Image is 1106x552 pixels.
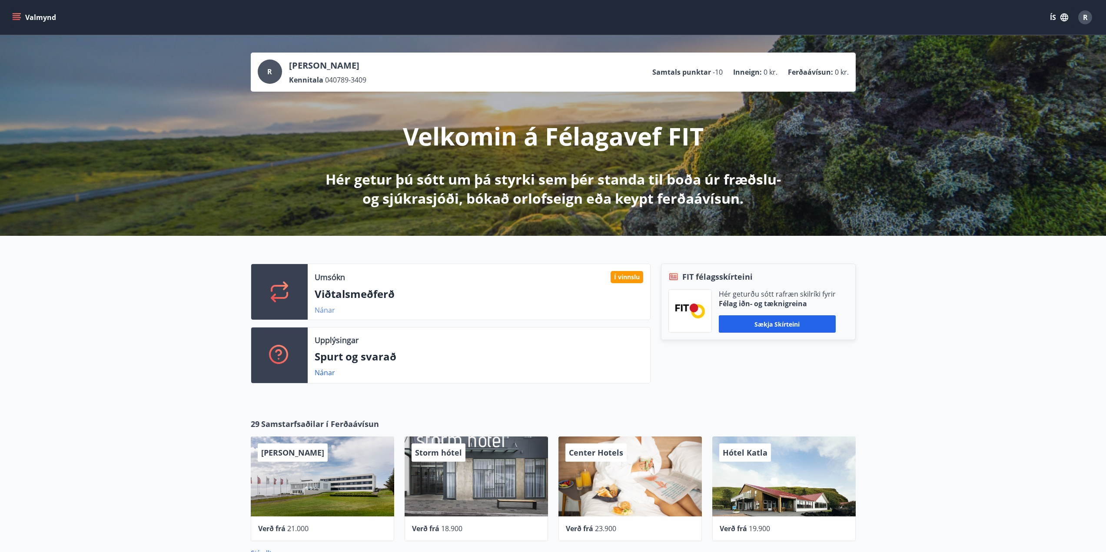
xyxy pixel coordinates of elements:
button: menu [10,10,60,25]
p: Kennitala [289,75,323,85]
span: -10 [713,67,723,77]
p: Samtals punktar [652,67,711,77]
span: 18.900 [441,524,462,533]
span: 0 kr. [764,67,777,77]
p: Upplýsingar [315,334,359,346]
span: [PERSON_NAME] [261,447,324,458]
span: Verð frá [258,524,286,533]
span: 23.900 [595,524,616,533]
span: 0 kr. [835,67,849,77]
span: R [267,67,272,76]
span: FIT félagsskírteini [682,271,753,282]
span: Verð frá [566,524,593,533]
a: Nánar [315,368,335,377]
span: 29 [251,418,259,430]
span: Hótel Katla [723,447,767,458]
button: R [1075,7,1096,28]
button: ÍS [1045,10,1073,25]
p: Velkomin á Félagavef FIT [403,119,704,152]
p: Hér geturðu sótt rafræn skilríki fyrir [719,289,836,299]
span: 19.900 [749,524,770,533]
p: [PERSON_NAME] [289,59,366,72]
span: Center Hotels [569,447,623,458]
img: FPQVkF9lTnNbbaRSFyT17YYeljoOGk5m51IhT0bO.png [675,304,705,318]
p: Umsókn [315,271,345,283]
span: 040789-3409 [325,75,366,85]
button: Sækja skírteini [719,315,836,333]
p: Félag iðn- og tæknigreina [719,299,836,308]
span: Storm hótel [415,447,462,458]
span: R [1083,13,1088,22]
span: Samstarfsaðilar í Ferðaávísun [261,418,379,430]
p: Viðtalsmeðferð [315,287,643,301]
span: 21.000 [287,524,309,533]
span: Verð frá [720,524,747,533]
p: Hér getur þú sótt um þá styrki sem þér standa til boða úr fræðslu- og sjúkrasjóði, bókað orlofsei... [324,170,783,208]
div: Í vinnslu [611,271,643,283]
span: Verð frá [412,524,439,533]
a: Nánar [315,305,335,315]
p: Ferðaávísun : [788,67,833,77]
p: Inneign : [733,67,762,77]
p: Spurt og svarað [315,349,643,364]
